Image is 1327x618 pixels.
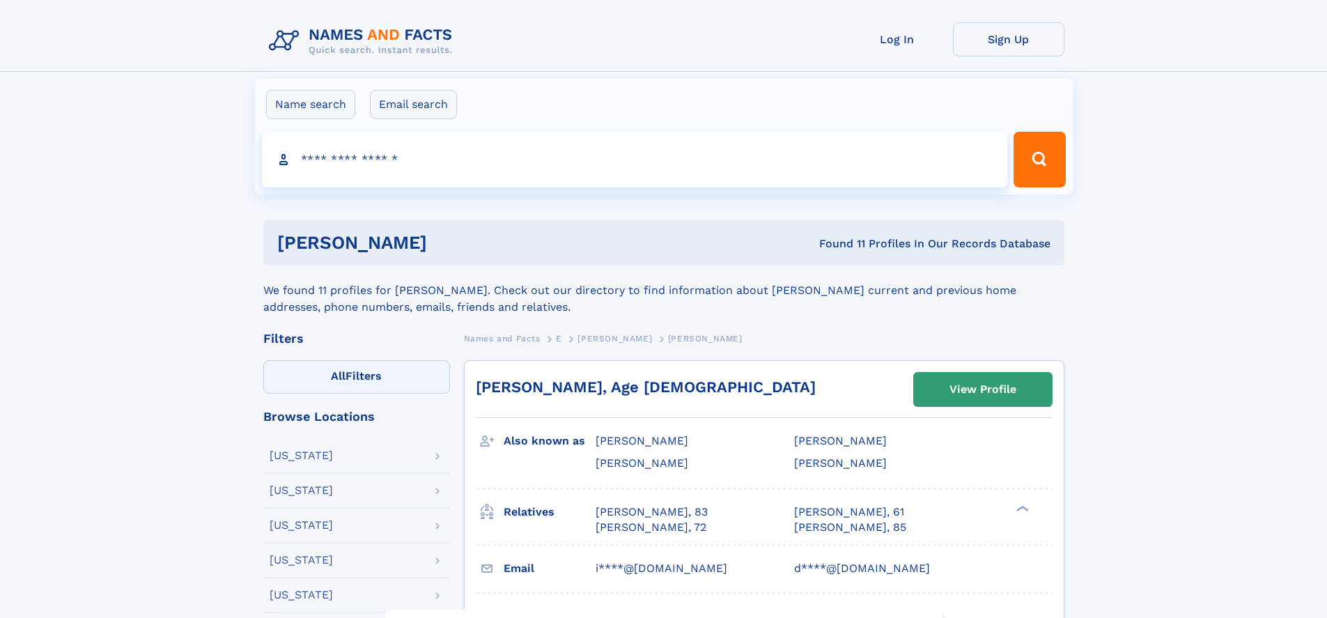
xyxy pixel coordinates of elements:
[794,434,887,447] span: [PERSON_NAME]
[263,22,464,60] img: Logo Names and Facts
[953,22,1064,56] a: Sign Up
[596,434,688,447] span: [PERSON_NAME]
[263,332,450,345] div: Filters
[596,504,708,520] a: [PERSON_NAME], 83
[794,456,887,470] span: [PERSON_NAME]
[370,90,457,119] label: Email search
[841,22,953,56] a: Log In
[504,557,596,580] h3: Email
[577,334,652,343] span: [PERSON_NAME]
[476,378,816,396] a: [PERSON_NAME], Age [DEMOGRAPHIC_DATA]
[270,520,333,531] div: [US_STATE]
[270,555,333,566] div: [US_STATE]
[464,330,541,347] a: Names and Facts
[504,500,596,524] h3: Relatives
[794,520,906,535] a: [PERSON_NAME], 85
[262,132,1008,187] input: search input
[270,450,333,461] div: [US_STATE]
[794,504,904,520] a: [PERSON_NAME], 61
[668,334,743,343] span: [PERSON_NAME]
[596,520,706,535] a: [PERSON_NAME], 72
[504,429,596,453] h3: Also known as
[331,369,346,383] span: All
[266,90,355,119] label: Name search
[277,234,623,252] h1: [PERSON_NAME]
[270,485,333,496] div: [US_STATE]
[270,589,333,601] div: [US_STATE]
[556,330,562,347] a: E
[1013,504,1030,513] div: ❯
[263,360,450,394] label: Filters
[949,373,1016,405] div: View Profile
[263,410,450,423] div: Browse Locations
[577,330,652,347] a: [PERSON_NAME]
[556,334,562,343] span: E
[914,373,1052,406] a: View Profile
[263,265,1064,316] div: We found 11 profiles for [PERSON_NAME]. Check out our directory to find information about [PERSON...
[623,236,1050,252] div: Found 11 Profiles In Our Records Database
[596,456,688,470] span: [PERSON_NAME]
[1014,132,1065,187] button: Search Button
